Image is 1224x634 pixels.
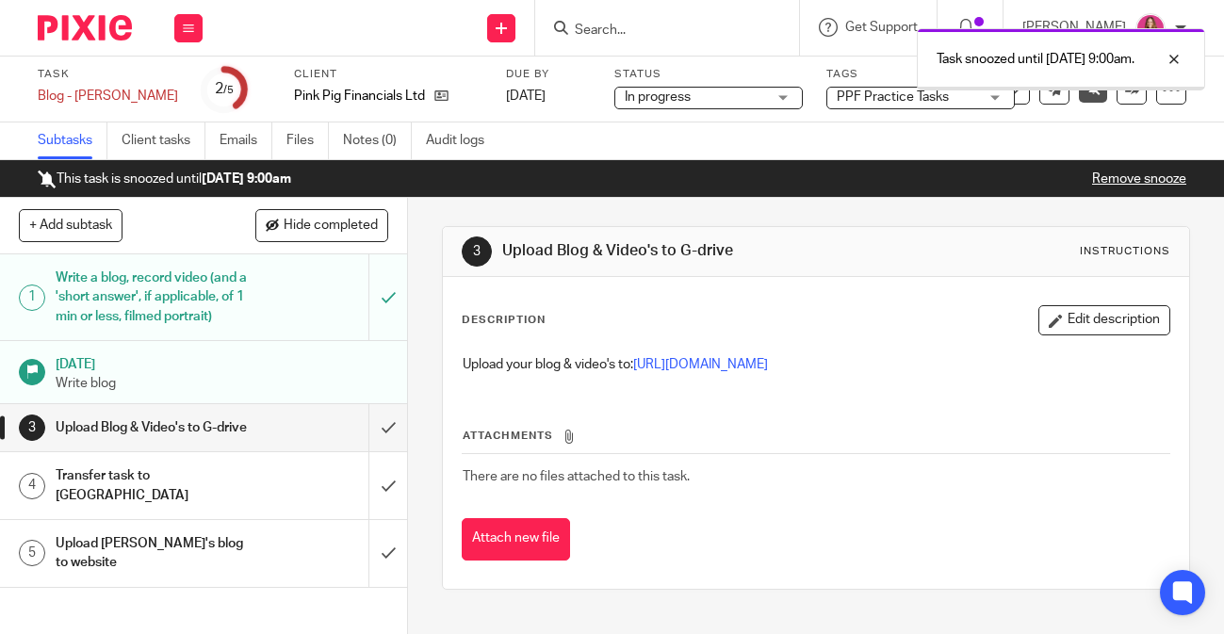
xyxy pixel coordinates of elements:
[625,90,691,104] span: In progress
[937,50,1134,69] p: Task snoozed until [DATE] 9:00am.
[38,122,107,159] a: Subtasks
[56,374,388,393] p: Write blog
[294,87,425,106] p: Pink Pig Financials Ltd
[19,284,45,311] div: 1
[202,172,291,186] b: [DATE] 9:00am
[463,470,690,483] span: There are no files attached to this task.
[463,355,1169,374] p: Upload your blog & video's to:
[633,358,768,371] a: [URL][DOMAIN_NAME]
[837,90,949,104] span: PPF Practice Tasks
[1135,13,1166,43] img: 17.png
[1080,244,1170,259] div: Instructions
[38,67,178,82] label: Task
[19,209,122,241] button: + Add subtask
[462,313,546,328] p: Description
[463,431,553,441] span: Attachments
[502,241,857,261] h1: Upload Blog & Video's to G-drive
[462,518,570,561] button: Attach new file
[284,219,378,234] span: Hide completed
[56,414,252,442] h1: Upload Blog & Video's to G-drive
[506,67,591,82] label: Due by
[38,87,178,106] div: Blog - Frankie
[255,209,388,241] button: Hide completed
[573,23,743,40] input: Search
[215,78,234,100] div: 2
[343,122,412,159] a: Notes (0)
[506,89,546,103] span: [DATE]
[19,473,45,499] div: 4
[56,350,388,374] h1: [DATE]
[223,85,234,95] small: /5
[294,67,482,82] label: Client
[462,236,492,267] div: 3
[56,529,252,577] h1: Upload [PERSON_NAME]'s blog to website
[1092,172,1186,186] a: Remove snooze
[426,122,498,159] a: Audit logs
[122,122,205,159] a: Client tasks
[220,122,272,159] a: Emails
[38,170,291,188] p: This task is snoozed until
[1038,305,1170,335] button: Edit description
[286,122,329,159] a: Files
[19,415,45,441] div: 3
[38,15,132,41] img: Pixie
[19,540,45,566] div: 5
[56,264,252,331] h1: Write a blog, record video (and a 'short answer', if applicable, of 1 min or less, filmed portrait)
[38,87,178,106] div: Blog - [PERSON_NAME]
[56,462,252,510] h1: Transfer task to [GEOGRAPHIC_DATA]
